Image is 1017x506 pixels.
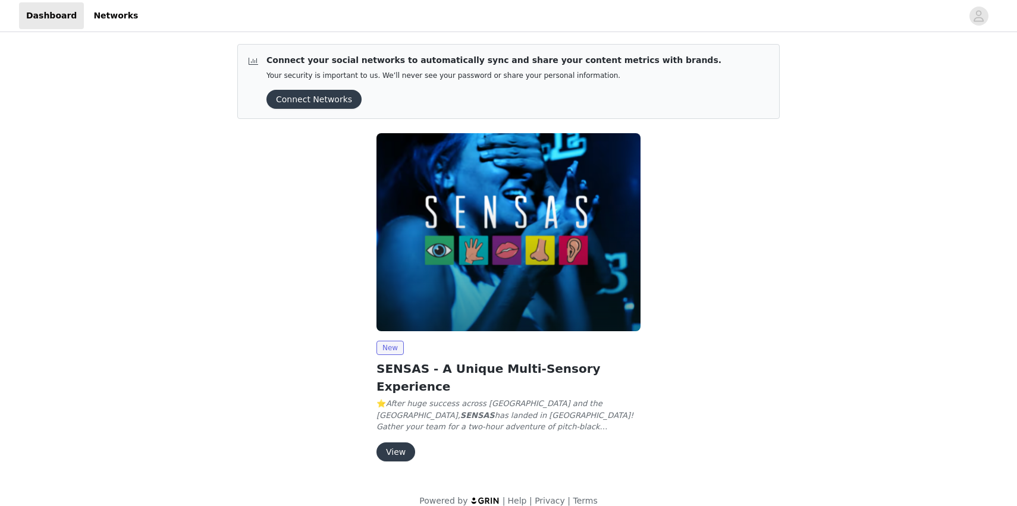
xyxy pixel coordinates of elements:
a: Dashboard [19,2,84,29]
img: Fever [376,133,641,331]
a: Privacy [535,496,565,505]
span: Powered by [419,496,467,505]
img: logo [470,496,500,504]
span: | [529,496,532,505]
p: ⭐ 🖐️ Test all five senses (sight, smell, touch, taste and hearing) in both pitch-black and ultra-... [376,398,641,433]
p: Connect your social networks to automatically sync and share your content metrics with brands. [266,54,721,67]
a: Terms [573,496,597,505]
div: avatar [973,7,984,26]
span: | [567,496,570,505]
a: Help [508,496,527,505]
a: View [376,448,415,457]
strong: SENSAS [460,411,495,420]
button: View [376,442,415,461]
button: Connect Networks [266,90,362,109]
span: | [503,496,506,505]
em: After huge success across [GEOGRAPHIC_DATA] and the [GEOGRAPHIC_DATA], has landed in [GEOGRAPHIC_... [376,399,633,466]
a: Networks [86,2,145,29]
h2: SENSAS - A Unique Multi-Sensory Experience [376,360,641,395]
p: Your security is important to us. We’ll never see your password or share your personal information. [266,71,721,80]
span: New [376,341,404,355]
